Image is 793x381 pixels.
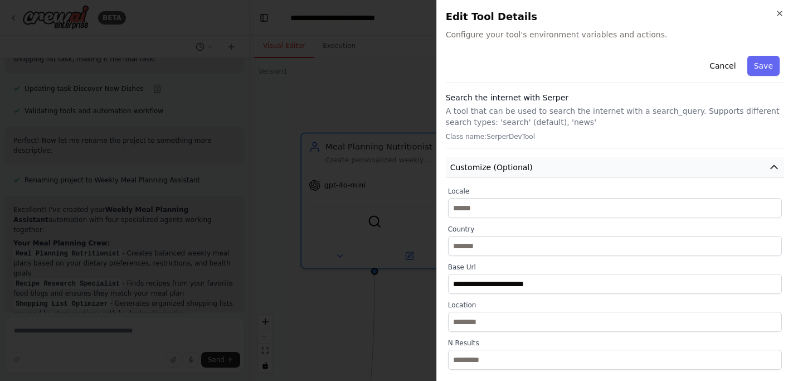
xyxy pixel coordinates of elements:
span: Customize (Optional) [450,162,533,173]
p: A tool that can be used to search the internet with a search_query. Supports different search typ... [446,105,784,128]
h3: Search the internet with Serper [446,92,784,103]
button: Customize (Optional) [446,157,784,178]
label: Locale [448,187,782,196]
button: Cancel [703,56,742,76]
p: Class name: SerperDevTool [446,132,784,141]
button: Save [747,56,780,76]
label: Country [448,225,782,234]
label: N Results [448,339,782,348]
h2: Edit Tool Details [446,9,784,25]
label: Location [448,301,782,310]
span: Configure your tool's environment variables and actions. [446,29,784,40]
label: Base Url [448,263,782,272]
